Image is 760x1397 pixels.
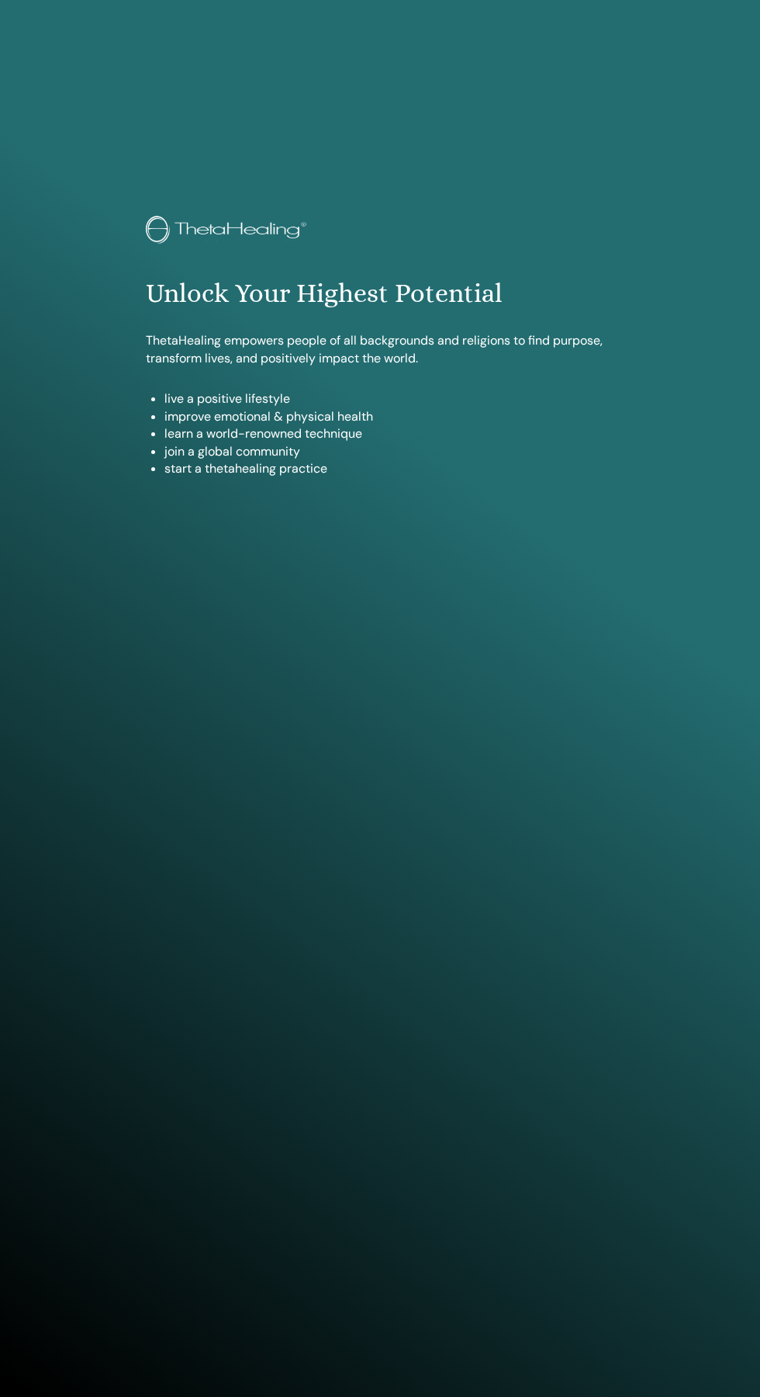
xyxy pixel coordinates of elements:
[164,425,613,442] li: learn a world-renowned technique
[164,443,613,460] li: join a global community
[164,390,613,407] li: live a positive lifestyle
[146,278,613,310] h1: Unlock Your Highest Potential
[164,408,613,425] li: improve emotional & physical health
[146,332,613,367] p: ThetaHealing empowers people of all backgrounds and religions to find purpose, transform lives, a...
[164,460,613,477] li: start a thetahealing practice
